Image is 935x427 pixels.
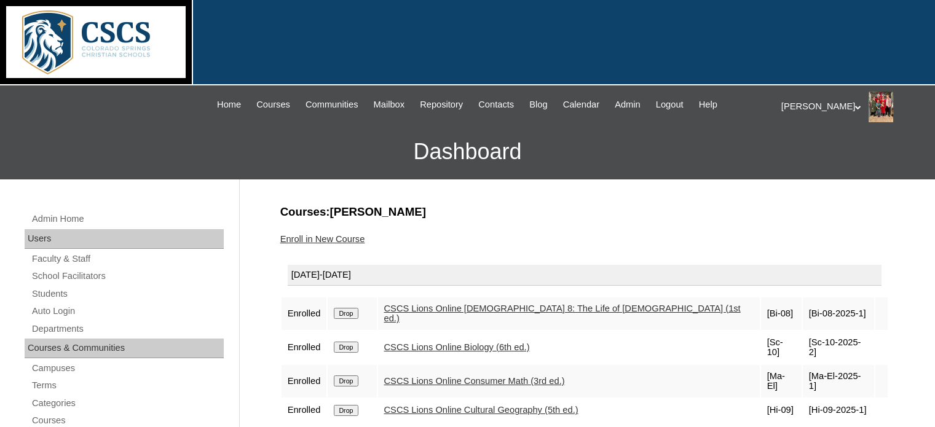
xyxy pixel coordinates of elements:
img: Stephanie Phillips [869,92,893,122]
a: Home [211,98,247,112]
a: Courses [250,98,296,112]
span: Admin [615,98,641,112]
span: Courses [256,98,290,112]
div: Users [25,229,224,249]
div: [PERSON_NAME] [781,92,923,122]
a: Help [693,98,724,112]
span: Home [217,98,241,112]
td: [Ma-El] [761,365,802,398]
span: Mailbox [374,98,405,112]
input: Drop [334,375,358,386]
a: Faculty & Staff [31,251,224,267]
a: Auto Login [31,304,224,319]
a: CSCS Lions Online Cultural Geography (5th ed.) [384,405,578,415]
a: Enroll in New Course [280,234,365,244]
td: [Sc-10-2025-2] [803,331,874,364]
a: Blog [523,98,553,112]
td: [Bi-08] [761,297,802,330]
td: Enrolled [282,297,327,330]
a: Campuses [31,361,224,376]
td: [Sc-10] [761,331,802,364]
td: [Bi-08-2025-1] [803,297,874,330]
input: Drop [334,342,358,353]
a: CSCS Lions Online [DEMOGRAPHIC_DATA] 8: The Life of [DEMOGRAPHIC_DATA] (1st ed.) [384,304,741,324]
a: Categories [31,396,224,411]
td: [Ma-El-2025-1] [803,365,874,398]
div: Courses & Communities [25,339,224,358]
a: CSCS Lions Online Biology (6th ed.) [384,342,530,352]
a: Terms [31,378,224,393]
a: Mailbox [368,98,411,112]
a: Logout [650,98,690,112]
td: [Hi-09-2025-1] [803,399,874,422]
a: Calendar [557,98,606,112]
span: Logout [656,98,684,112]
input: Drop [334,308,358,319]
td: Enrolled [282,399,327,422]
h3: Dashboard [6,124,929,179]
a: Departments [31,321,224,337]
span: Repository [420,98,463,112]
span: Contacts [478,98,514,112]
a: CSCS Lions Online Consumer Math (3rd ed.) [384,376,565,386]
span: Blog [529,98,547,112]
a: School Facilitators [31,268,224,284]
h3: Courses:[PERSON_NAME] [280,204,889,220]
div: [DATE]-[DATE] [288,265,882,286]
span: Calendar [563,98,599,112]
a: Communities [299,98,365,112]
a: Admin [609,98,647,112]
a: Repository [414,98,469,112]
td: Enrolled [282,365,327,398]
td: [Hi-09] [761,399,802,422]
span: Communities [306,98,358,112]
a: Admin Home [31,211,224,227]
span: Help [699,98,717,112]
a: Contacts [472,98,520,112]
a: Students [31,286,224,302]
td: Enrolled [282,331,327,364]
input: Drop [334,405,358,416]
img: logo-white.png [6,6,186,78]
